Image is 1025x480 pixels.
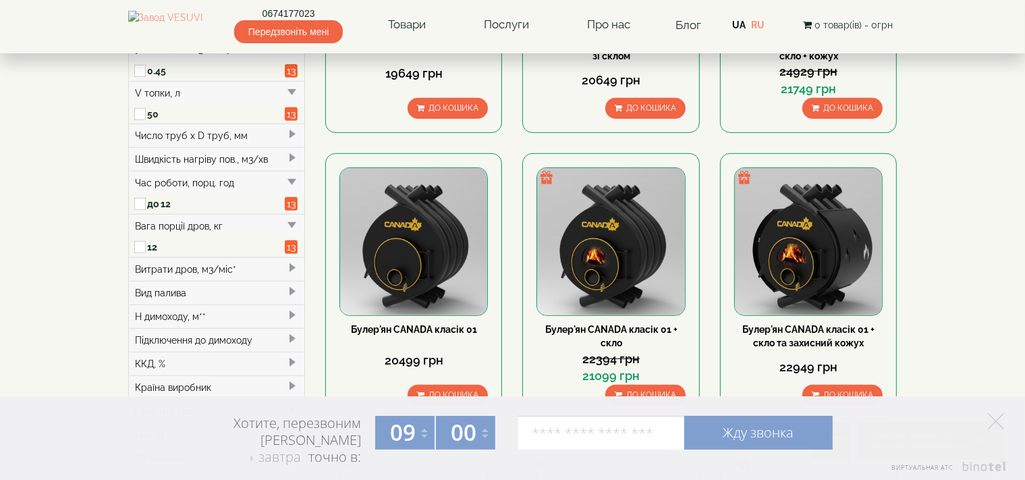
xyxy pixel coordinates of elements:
[738,37,879,61] a: Булер'ян VESUVI classic тип 01 скло + кожух
[129,328,305,352] div: Підключення до димоходу
[823,390,873,400] span: До кошика
[129,147,305,171] div: Швидкість нагріву пов., м3/хв
[814,20,893,30] span: 0 товар(ів) - 0грн
[891,463,953,472] span: Виртуальная АТС
[545,324,677,348] a: Булер'ян CANADA класік 01 + скло
[732,20,746,30] a: UA
[285,197,298,211] span: 13
[259,448,302,466] span: завтра
[536,350,685,368] div: 22394 грн
[129,375,305,399] div: Країна виробник
[735,168,882,315] img: Булер'ян CANADA класік 01 + скло та захисний кожух
[751,20,765,30] a: RU
[129,81,305,105] div: V топки, л
[339,65,488,82] div: 19649 грн
[738,171,751,184] img: gift
[742,324,875,348] a: Булер'ян CANADA класік 01 + скло та захисний кожух
[285,240,298,254] span: 13
[339,352,488,369] div: 20499 грн
[351,324,477,335] a: Булер'ян CANADA класік 01
[536,367,685,385] div: 21099 грн
[470,9,543,41] a: Послуги
[408,385,488,406] button: До кошика
[883,462,1008,480] a: Виртуальная АТС
[148,240,285,254] label: 12
[428,390,478,400] span: До кошика
[234,7,343,20] a: 0674177023
[802,98,883,119] button: До кошика
[129,281,305,304] div: Вид палива
[734,63,883,80] div: 24929 грн
[148,107,285,121] label: 50
[536,72,685,89] div: 20649 грн
[540,171,553,184] img: gift
[537,168,684,315] img: Булер'ян CANADA класік 01 + скло
[626,390,676,400] span: До кошика
[428,103,478,113] span: До кошика
[675,18,701,32] a: Блог
[375,9,439,41] a: Товари
[451,417,476,448] span: 00
[129,171,305,194] div: Час роботи, порц. год
[605,385,686,406] button: До кошика
[799,18,897,32] button: 0 товар(ів) - 0грн
[129,124,305,147] div: Число труб x D труб, мм
[340,168,487,315] img: Булер'ян CANADA класік 01
[684,416,833,450] a: Жду звонка
[734,80,883,98] div: 21749 грн
[129,214,305,238] div: Вага порції дров, кг
[823,103,873,113] span: До кошика
[148,197,285,211] label: до 12
[285,64,298,78] span: 13
[408,98,488,119] button: До кошика
[234,20,343,43] span: Передзвоніть мені
[390,417,416,448] span: 09
[285,107,298,121] span: 13
[802,385,883,406] button: До кошика
[182,415,362,467] div: Хотите, перезвоним [PERSON_NAME] точно в:
[129,257,305,281] div: Витрати дров, м3/міс*
[148,64,285,78] label: 0.45
[626,103,676,113] span: До кошика
[129,352,305,375] div: ККД, %
[541,37,682,61] a: Булер'ян VESUVI classic тип 01 зі склом
[128,11,203,39] img: Завод VESUVI
[129,304,305,328] div: H димоходу, м**
[734,358,883,376] div: 22949 грн
[605,98,686,119] button: До кошика
[574,9,644,41] a: Про нас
